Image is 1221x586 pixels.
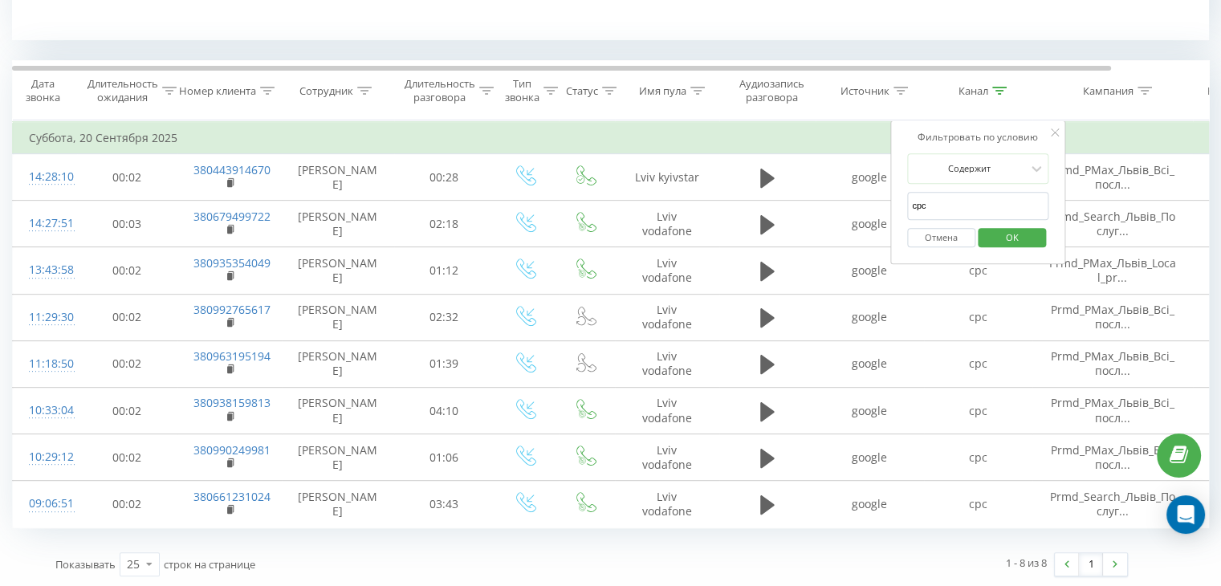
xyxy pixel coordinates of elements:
[77,388,177,434] td: 00:02
[282,434,394,481] td: [PERSON_NAME]
[29,302,61,333] div: 11:29:30
[282,201,394,247] td: [PERSON_NAME]
[816,340,924,387] td: google
[29,348,61,380] div: 11:18:50
[29,161,61,193] div: 14:28:10
[282,154,394,201] td: [PERSON_NAME]
[615,154,719,201] td: Lviv kyivstar
[615,481,719,527] td: Lviv vodafone
[816,481,924,527] td: google
[1050,489,1175,519] span: Prmd_Search_Львів_Послуг...
[1051,348,1174,378] span: Prmd_PMax_Львів_Всі_посл...
[615,340,719,387] td: Lviv vodafone
[394,201,495,247] td: 02:18
[193,255,271,271] a: 380935354049
[566,84,598,98] div: Статус
[1051,162,1174,192] span: Prmd_PMax_Львів_Всі_посл...
[615,247,719,294] td: Lviv vodafone
[924,388,1032,434] td: cpc
[1051,442,1174,472] span: Prmd_PMax_Львів_Всі_посл...
[299,84,353,98] div: Сотрудник
[924,294,1032,340] td: cpc
[816,154,924,201] td: google
[29,488,61,519] div: 09:06:51
[77,294,177,340] td: 00:02
[816,201,924,247] td: google
[282,481,394,527] td: [PERSON_NAME]
[282,388,394,434] td: [PERSON_NAME]
[1049,255,1176,285] span: Prmd_PMax_Львів_Local_pr...
[29,208,61,239] div: 14:27:51
[394,340,495,387] td: 01:39
[924,247,1032,294] td: cpc
[193,395,271,410] a: 380938159813
[127,556,140,572] div: 25
[907,192,1048,220] input: Введите значение
[924,434,1032,481] td: cpc
[1079,553,1103,576] a: 1
[394,434,495,481] td: 01:06
[55,557,116,572] span: Показывать
[193,489,271,504] a: 380661231024
[958,84,988,98] div: Канал
[990,225,1035,250] span: OK
[282,247,394,294] td: [PERSON_NAME]
[77,247,177,294] td: 00:02
[816,247,924,294] td: google
[193,209,271,224] a: 380679499722
[77,481,177,527] td: 00:02
[394,247,495,294] td: 01:12
[77,340,177,387] td: 00:02
[29,442,61,473] div: 10:29:12
[1166,495,1205,534] div: Open Intercom Messenger
[13,77,72,104] div: Дата звонка
[193,348,271,364] a: 380963195194
[193,162,271,177] a: 380443914670
[816,434,924,481] td: google
[193,302,271,317] a: 380992765617
[924,340,1032,387] td: cpc
[164,557,255,572] span: строк на странице
[29,395,61,426] div: 10:33:04
[179,84,256,98] div: Номер клиента
[193,442,271,458] a: 380990249981
[77,201,177,247] td: 00:03
[1051,395,1174,425] span: Prmd_PMax_Львів_Всі_посл...
[615,201,719,247] td: Lviv vodafone
[1006,555,1047,571] div: 1 - 8 из 8
[282,340,394,387] td: [PERSON_NAME]
[1050,209,1175,238] span: Prmd_Search_Львів_Послуг...
[924,481,1032,527] td: cpc
[88,77,158,104] div: Длительность ожидания
[77,154,177,201] td: 00:02
[615,294,719,340] td: Lviv vodafone
[1051,302,1174,332] span: Prmd_PMax_Львів_Всі_посл...
[394,481,495,527] td: 03:43
[394,294,495,340] td: 02:32
[840,84,889,98] div: Источник
[1083,84,1133,98] div: Кампания
[733,77,811,104] div: Аудиозапись разговора
[282,294,394,340] td: [PERSON_NAME]
[505,77,539,104] div: Тип звонка
[907,129,1048,145] div: Фильтровать по условию
[816,388,924,434] td: google
[978,228,1046,248] button: OK
[77,434,177,481] td: 00:02
[816,294,924,340] td: google
[907,228,975,248] button: Отмена
[29,254,61,286] div: 13:43:58
[639,84,686,98] div: Имя пула
[394,154,495,201] td: 00:28
[615,388,719,434] td: Lviv vodafone
[394,388,495,434] td: 04:10
[615,434,719,481] td: Lviv vodafone
[405,77,475,104] div: Длительность разговора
